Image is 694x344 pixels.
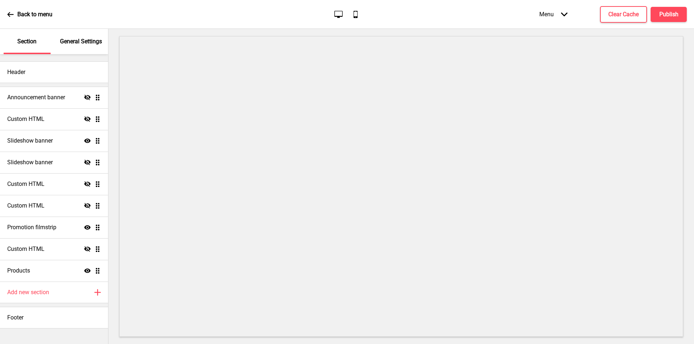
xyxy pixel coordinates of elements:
[7,5,52,24] a: Back to menu
[7,180,44,188] h4: Custom HTML
[60,38,102,45] p: General Settings
[7,314,23,322] h4: Footer
[7,68,25,76] h4: Header
[7,115,44,123] h4: Custom HTML
[7,223,56,231] h4: Promotion filmstrip
[7,267,30,275] h4: Products
[7,93,65,101] h4: Announcement banner
[7,158,53,166] h4: Slideshow banner
[659,10,678,18] h4: Publish
[7,137,53,145] h4: Slideshow banner
[608,10,639,18] h4: Clear Cache
[651,7,687,22] button: Publish
[17,38,37,45] p: Section
[7,202,44,210] h4: Custom HTML
[17,10,52,18] p: Back to menu
[600,6,647,23] button: Clear Cache
[532,4,575,25] div: Menu
[7,245,44,253] h4: Custom HTML
[7,288,49,296] h4: Add new section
